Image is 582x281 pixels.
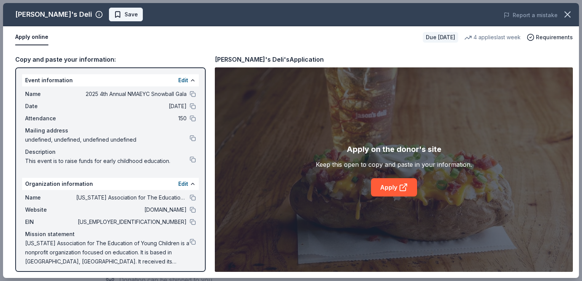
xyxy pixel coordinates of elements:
[109,8,143,21] button: Save
[215,54,324,64] div: [PERSON_NAME]'s Deli's Application
[25,230,196,239] div: Mission statement
[25,217,76,227] span: EIN
[25,102,76,111] span: Date
[527,33,573,42] button: Requirements
[536,33,573,42] span: Requirements
[25,239,190,266] span: [US_STATE] Association for The Education of Young Children is a nonprofit organization focused on...
[316,160,472,169] div: Keep this open to copy and paste in your information.
[25,193,76,202] span: Name
[76,217,187,227] span: [US_EMPLOYER_IDENTIFICATION_NUMBER]
[347,143,441,155] div: Apply on the donor's site
[178,179,188,188] button: Edit
[25,89,76,99] span: Name
[178,76,188,85] button: Edit
[15,29,48,45] button: Apply online
[371,178,417,196] a: Apply
[25,205,76,214] span: Website
[76,193,187,202] span: [US_STATE] Association for The Education of Young Children
[25,126,196,135] div: Mailing address
[504,11,558,20] button: Report a mistake
[76,114,187,123] span: 150
[25,156,190,166] span: This event is to raise funds for early childhood education.
[76,102,187,111] span: [DATE]
[15,54,206,64] div: Copy and paste your information:
[22,178,199,190] div: Organization information
[22,74,199,86] div: Event information
[76,205,187,214] span: [DOMAIN_NAME]
[76,89,187,99] span: 2025 4th Annual NMAEYC Snowball Gala
[25,147,196,156] div: Description
[15,8,92,21] div: [PERSON_NAME]'s Deli
[125,10,138,19] span: Save
[464,33,521,42] div: 4 applies last week
[25,135,190,144] span: undefined, undefined, undefined undefined
[25,114,76,123] span: Attendance
[423,32,458,43] div: Due [DATE]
